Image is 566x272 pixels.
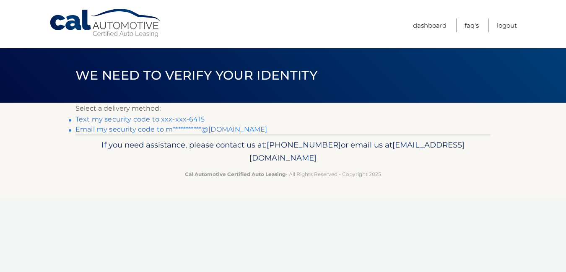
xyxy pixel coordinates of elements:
strong: Cal Automotive Certified Auto Leasing [185,171,286,177]
a: Logout [497,18,517,32]
a: Dashboard [413,18,447,32]
span: We need to verify your identity [75,67,317,83]
span: [PHONE_NUMBER] [267,140,341,150]
a: Text my security code to xxx-xxx-6415 [75,115,205,123]
p: Select a delivery method: [75,103,491,114]
a: FAQ's [465,18,479,32]
p: - All Rights Reserved - Copyright 2025 [81,170,485,179]
p: If you need assistance, please contact us at: or email us at [81,138,485,165]
a: Cal Automotive [49,8,162,38]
